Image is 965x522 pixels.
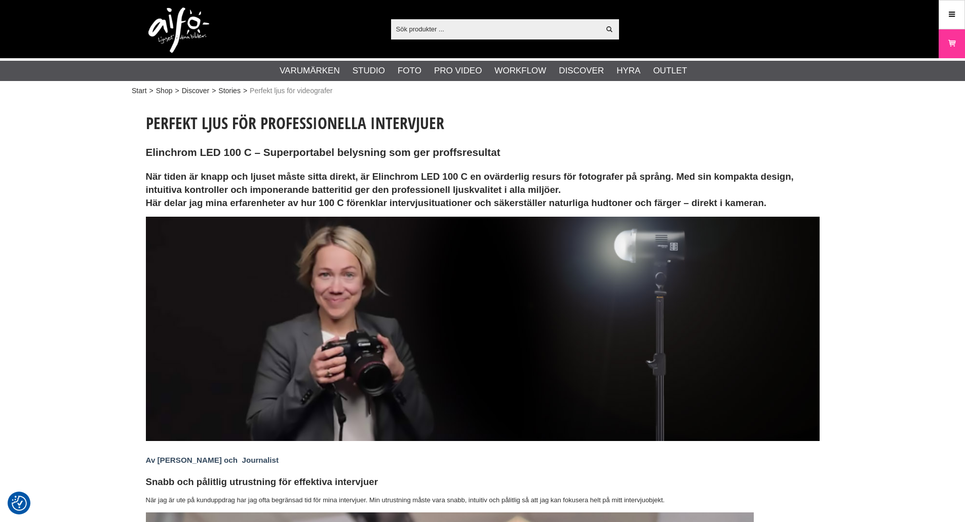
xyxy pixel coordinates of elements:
[398,64,421,77] a: Foto
[218,86,241,96] a: Stories
[391,21,600,36] input: Sök produkter ...
[146,217,820,441] img: Karin Boo - Videographer and journalist
[132,86,147,96] a: Start
[243,86,247,96] span: >
[653,64,687,77] a: Outlet
[146,112,820,134] h1: Perfekt ljus för professionella intervjuer
[12,496,27,511] img: Revisit consent button
[616,64,640,77] a: Hyra
[12,494,27,512] button: Samtyckesinställningar
[559,64,604,77] a: Discover
[175,86,179,96] span: >
[148,8,209,53] img: logo.png
[149,86,153,96] span: >
[146,475,820,489] h3: Snabb och pålitlig utrustning för effektiva intervjuer
[280,64,340,77] a: Varumärken
[182,86,209,96] a: Discover
[494,64,546,77] a: Workflow
[146,495,820,506] p: När jag är ute på kunduppdrag har jag ofta begränsad tid för mina intervjuer. Min utrustning måst...
[146,456,279,464] span: Av [PERSON_NAME] och Journalist
[156,86,173,96] a: Shop
[146,170,820,210] h3: När tiden är knapp och ljuset måste sitta direkt, är Elinchrom LED 100 C en ovärderlig resurs för...
[434,64,482,77] a: Pro Video
[353,64,385,77] a: Studio
[146,145,820,160] h2: Elinchrom LED 100 C – Superportabel belysning som ger proffsresultat
[250,86,332,96] span: Perfekt ljus för videografer
[212,86,216,96] span: >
